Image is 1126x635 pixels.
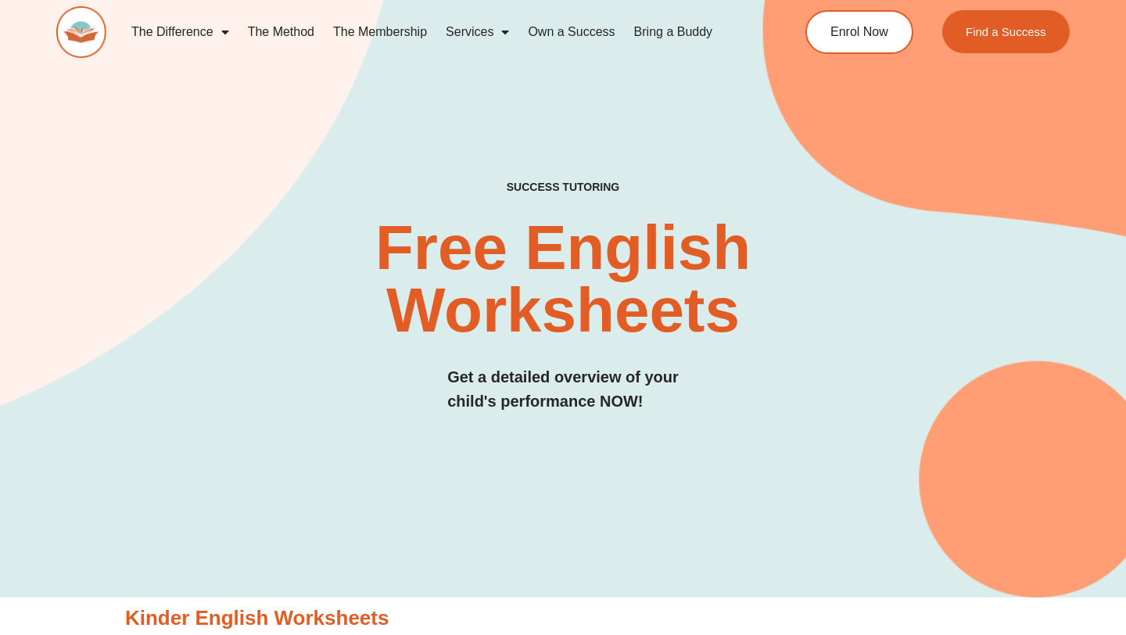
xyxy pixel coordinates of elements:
[238,14,324,50] a: The Method
[122,14,238,50] a: The Difference
[413,181,713,194] h4: SUCCESS TUTORING​
[966,26,1046,38] span: Find a Success
[436,14,518,50] a: Services
[518,14,624,50] a: Own a Success
[447,365,679,414] h3: Get a detailed overview of your child's performance NOW!
[625,14,723,50] a: Bring a Buddy
[830,26,888,38] span: Enrol Now
[125,605,1001,632] h3: Kinder English Worksheets
[228,217,897,342] h2: Free English Worksheets​
[324,14,436,50] a: The Membership
[805,10,913,54] a: Enrol Now
[122,14,748,50] nav: Menu
[942,10,1070,53] a: Find a Success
